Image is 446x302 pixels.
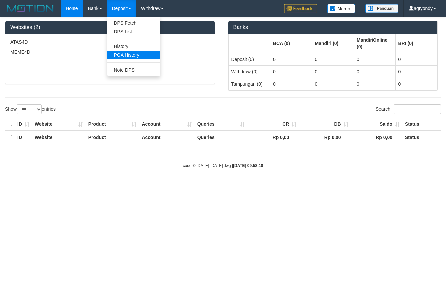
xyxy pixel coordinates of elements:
h3: Websites (2) [10,24,210,30]
td: 0 [312,65,354,78]
a: PGA History [107,51,160,59]
a: History [107,42,160,51]
img: Button%20Memo.svg [327,4,355,13]
th: Rp 0,00 [247,131,299,144]
th: DB [299,118,351,131]
th: Group: activate to sort column ascending [228,34,270,53]
th: Group: activate to sort column ascending [270,34,312,53]
input: Search: [394,104,441,114]
td: 0 [395,53,437,66]
img: Feedback.jpg [284,4,317,13]
th: Product [86,131,139,144]
th: ID [15,118,32,131]
select: Showentries [17,104,42,114]
p: MEME4D [10,49,210,55]
th: Status [402,131,441,144]
img: MOTION_logo.png [5,3,56,13]
th: Group: activate to sort column ascending [395,34,437,53]
th: Website [32,131,86,144]
label: Search: [376,104,441,114]
td: 0 [354,53,396,66]
label: Show entries [5,104,56,114]
th: Account [139,131,194,144]
th: Rp 0,00 [299,131,351,144]
a: Note DPS [107,66,160,74]
th: Rp 0,00 [351,131,402,144]
td: Tampungan (0) [228,78,270,90]
td: 0 [354,65,396,78]
th: Queries [195,131,247,144]
th: Saldo [351,118,402,131]
th: Status [402,118,441,131]
p: ATAS4D [10,39,210,45]
td: 0 [270,65,312,78]
td: 0 [395,78,437,90]
td: 0 [270,53,312,66]
th: CR [247,118,299,131]
th: Group: activate to sort column ascending [354,34,396,53]
small: code © [DATE]-[DATE] dwg | [183,163,263,168]
th: Website [32,118,86,131]
td: 0 [354,78,396,90]
td: 0 [312,53,354,66]
th: Product [86,118,139,131]
a: DPS List [107,27,160,36]
td: 0 [270,78,312,90]
strong: [DATE] 09:58:18 [233,163,263,168]
td: 0 [312,78,354,90]
td: Deposit (0) [228,53,270,66]
a: DPS Fetch [107,19,160,27]
th: Group: activate to sort column ascending [312,34,354,53]
td: Withdraw (0) [228,65,270,78]
th: Queries [195,118,247,131]
th: ID [15,131,32,144]
h3: Banks [233,24,433,30]
th: Account [139,118,194,131]
td: 0 [395,65,437,78]
img: panduan.png [365,4,398,13]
